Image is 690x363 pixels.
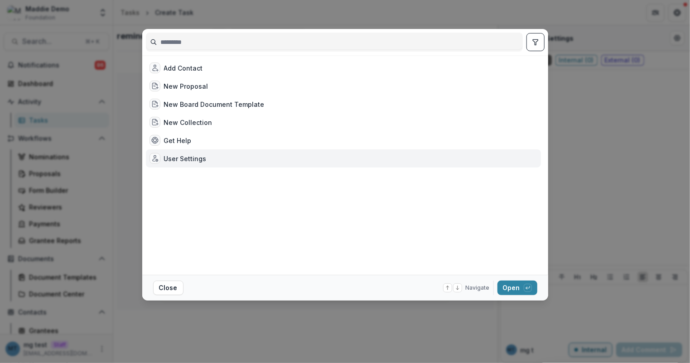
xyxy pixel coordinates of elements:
[497,281,537,295] button: Open
[164,63,203,73] div: Add Contact
[164,136,192,145] div: Get Help
[164,154,207,163] div: User Settings
[164,81,208,91] div: New Proposal
[153,281,183,295] button: Close
[164,100,265,109] div: New Board Document Template
[526,33,545,51] button: toggle filters
[164,118,212,127] div: New Collection
[466,284,490,292] span: Navigate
